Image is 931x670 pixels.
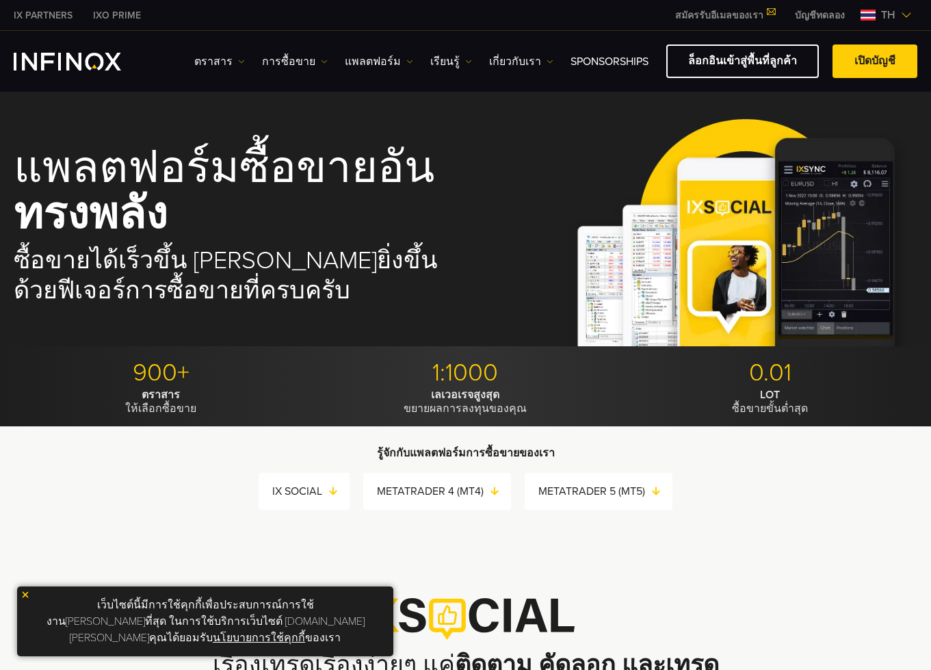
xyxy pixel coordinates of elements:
[538,482,672,501] a: METATRADER 5 (MT5)
[272,482,350,501] a: IX SOCIAL
[14,53,153,70] a: INFINOX Logo
[262,53,328,70] a: การซื้อขาย
[571,53,648,70] a: Sponsorships
[142,388,180,402] strong: ตราสาร
[430,53,472,70] a: เรียนรู้
[431,388,499,402] strong: เลเวอเรจสูงสุด
[377,482,511,501] a: METATRADER 4 (MT4)
[14,145,447,239] h1: แพลตฟอร์มซื้อขายอัน
[785,8,855,23] a: INFINOX MENU
[3,8,83,23] a: INFINOX
[623,388,917,415] p: ซื้อขายขั้นต่ำสุด
[83,8,151,23] a: INFINOX
[14,246,447,306] h2: ซื้อขายได้เร็วขึ้น [PERSON_NAME]ยิ่งขึ้นด้วยฟีเจอร์การซื้อขายที่ครบครับ
[24,593,386,649] p: เว็บไซต์นี้มีการใช้คุกกี้เพื่อประสบการณ์การใช้งาน[PERSON_NAME]ที่สุด ในการใช้บริการเว็บไซต์ [DOMA...
[760,388,780,402] strong: LOT
[377,446,555,460] strong: รู้จักกับแพลตฟอร์มการซื้อขายของเรา
[876,7,901,23] span: th
[318,388,612,415] p: ขยายผลการลงทุนของคุณ
[832,44,917,78] a: เปิดบัญชี
[14,188,168,242] strong: ทรงพลัง
[665,10,785,21] a: สมัครรับอีเมลของเรา
[14,358,308,388] p: 900+
[666,44,819,78] a: ล็อกอินเข้าสู่พื้นที่ลูกค้า
[356,598,575,639] img: IX Social
[623,358,917,388] p: 0.01
[345,53,413,70] a: แพลตฟอร์ม
[14,388,308,415] p: ให้เลือกซื้อขาย
[489,53,553,70] a: เกี่ยวกับเรา
[21,590,30,600] img: yellow close icon
[194,53,245,70] a: ตราสาร
[318,358,612,388] p: 1:1000
[213,631,305,645] a: นโยบายการใช้คุกกี้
